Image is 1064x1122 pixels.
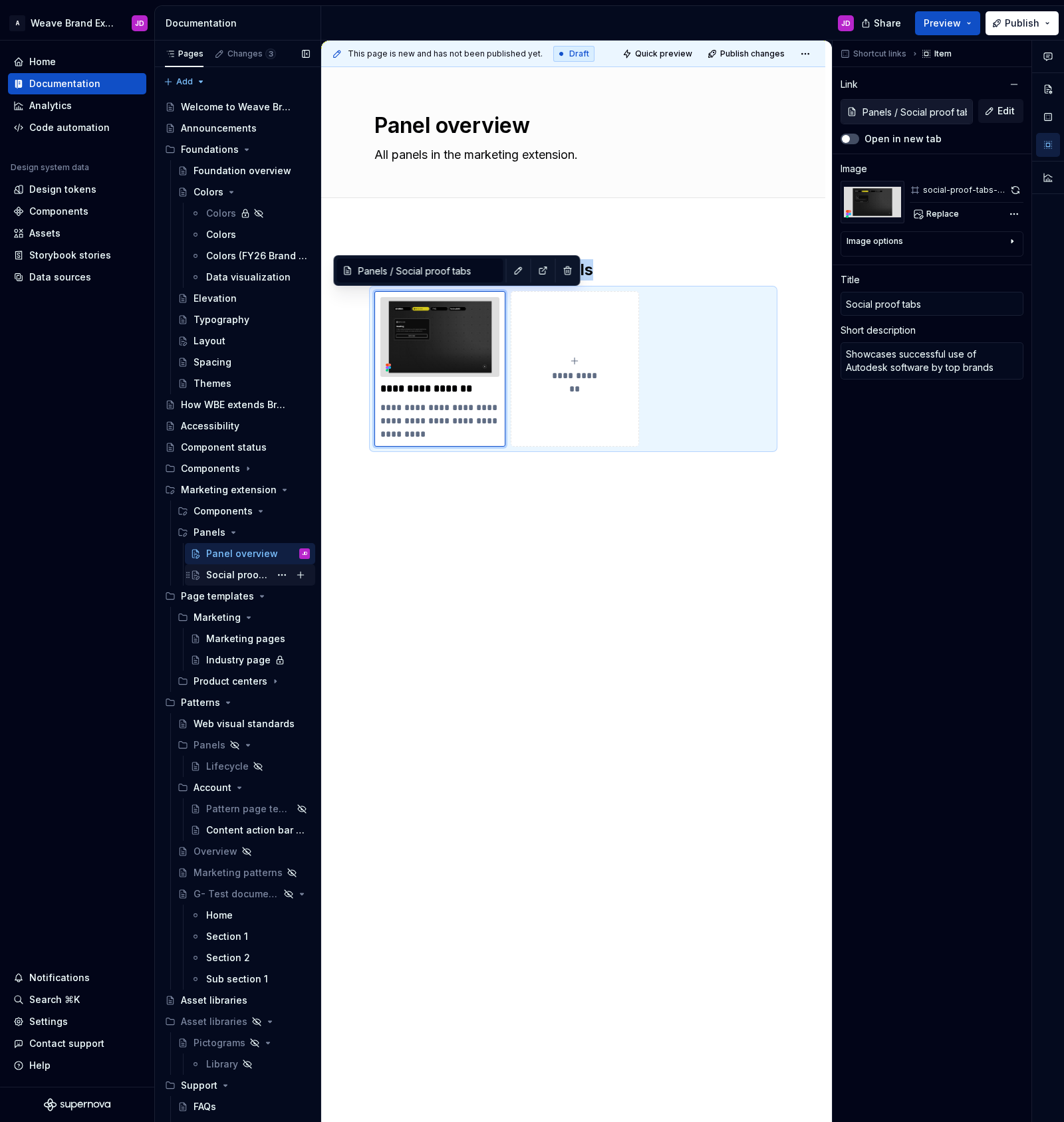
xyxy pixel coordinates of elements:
input: Add title [841,292,1023,316]
div: How WBE extends Brand [181,398,291,411]
div: Pages [165,49,203,59]
a: Foundation overview [172,160,315,181]
a: Home [185,905,315,926]
div: Components [181,462,240,475]
div: Foundations [160,139,315,160]
textarea: Panel overview [372,110,769,142]
div: Colors (FY26 Brand refresh) [206,249,307,263]
a: Component status [160,437,315,458]
div: Code automation [29,121,110,134]
div: Marketing pages [206,632,285,645]
div: Analytics [29,99,72,112]
a: G- Test documentation page [172,883,315,905]
button: Quick preview [618,45,698,63]
div: Industry page [206,653,271,667]
div: Marketing [172,607,315,628]
div: Overview [194,845,237,858]
div: Documentation [166,17,315,30]
span: Draft [569,49,589,59]
label: Open in new tab [864,132,942,146]
a: FAQs [172,1096,315,1117]
div: Data sources [29,271,91,284]
div: Content action bar pattern [206,824,307,837]
a: Accessibility [160,415,315,437]
span: Shortcut links [853,49,906,59]
div: Home [29,55,56,68]
a: Lifecycle [185,756,315,777]
div: Web visual standards [194,717,295,730]
div: Panel overview [206,547,278,560]
img: 69b3eb29-9a53-4c08-8feb-0377a47c509e.png [380,297,499,377]
div: Notifications [29,971,90,984]
div: Page templates [181,590,254,603]
a: Code automation [8,117,146,138]
div: Page templates [160,586,315,607]
div: JD [302,547,307,560]
button: Help [8,1055,146,1076]
div: Panels [194,738,225,752]
div: Link [841,78,858,91]
a: How WBE extends Brand [160,394,315,415]
div: Image [841,162,867,175]
div: Support [181,1079,217,1092]
img: 69b3eb29-9a53-4c08-8feb-0377a47c509e.png [841,181,904,223]
div: Social proof tabs [206,568,270,582]
a: Content action bar pattern [185,820,315,841]
div: Design tokens [29,183,96,196]
button: Share [855,11,910,35]
button: Add [160,72,209,91]
a: Colors [185,203,315,224]
a: Web visual standards [172,713,315,734]
div: Marketing patterns [194,866,283,879]
a: Section 2 [185,947,315,968]
a: Components [8,201,146,222]
div: Marketing extension [160,479,315,501]
div: Account [172,777,315,798]
div: Storybook stories [29,249,111,262]
a: Data sources [8,267,146,288]
a: Overview [172,841,315,862]
a: Panel overviewJD [185,543,315,564]
div: FAQs [194,1100,216,1113]
a: Themes [172,373,315,394]
a: Industry page [185,649,315,671]
div: Section 2 [206,951,250,964]
a: Section 1 [185,926,315,947]
div: Support [160,1075,315,1096]
button: Publish [986,11,1059,35]
div: Pictograms [194,1036,245,1050]
div: A [9,15,25,31]
div: Welcome to Weave Brand Extended [181,100,291,114]
a: Storybook stories [8,245,146,266]
div: Library [206,1058,238,1071]
div: JD [135,18,144,29]
a: Social proof tabs [185,564,315,586]
a: Data visualization [185,267,315,288]
div: Elevation [194,292,237,305]
div: Colors [206,207,236,220]
span: This page is new and has not been published yet. [348,49,543,59]
div: Help [29,1059,51,1072]
svg: Supernova Logo [44,1098,110,1111]
div: Pattern page template [206,802,293,816]
div: Asset libraries [181,994,247,1007]
span: Edit [997,104,1015,118]
div: Themes [194,377,231,390]
textarea: Showcases successful use of Autodesk software by top brands [841,342,1023,380]
div: Foundation overview [194,164,291,177]
button: Shortcut links [837,45,912,63]
a: Library [185,1054,315,1075]
div: Sub section 1 [206,972,268,986]
a: Design tokens [8,179,146,200]
div: Accessibility [181,419,239,433]
div: Colors [206,228,236,241]
a: Marketing patterns [172,862,315,883]
div: Lifecycle [206,760,249,773]
button: Search ⌘K [8,989,146,1010]
span: Quick preview [635,49,692,59]
div: Asset libraries [160,1011,315,1032]
div: Image options [847,236,903,247]
div: Title [841,273,860,286]
div: Components [194,505,253,518]
div: Spacing [194,356,231,369]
